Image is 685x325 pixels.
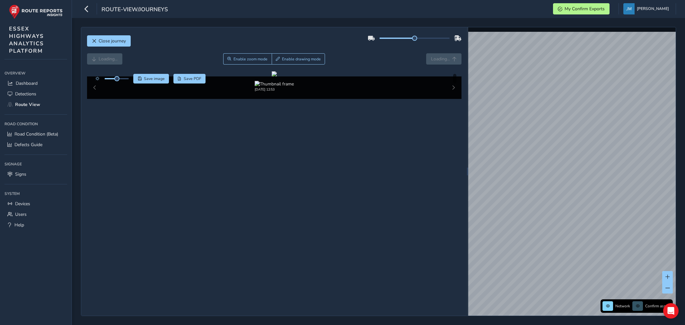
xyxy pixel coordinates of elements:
a: Users [4,209,67,220]
a: Dashboard [4,78,67,89]
a: Defects Guide [4,139,67,150]
span: Defects Guide [14,142,42,148]
img: rr logo [9,4,63,19]
span: ESSEX HIGHWAYS ANALYTICS PLATFORM [9,25,44,55]
img: diamond-layout [623,3,635,14]
span: Users [15,211,27,217]
button: Zoom [223,53,272,65]
span: Enable drawing mode [282,57,321,62]
span: [PERSON_NAME] [637,3,669,14]
a: Signs [4,169,67,180]
button: Save [133,74,169,83]
a: Route View [4,99,67,110]
a: Road Condition (Beta) [4,129,67,139]
div: Signage [4,159,67,169]
div: Overview [4,68,67,78]
span: Signs [15,171,26,177]
img: Thumbnail frame [255,81,294,87]
span: My Confirm Exports [565,6,605,12]
a: Devices [4,198,67,209]
span: route-view/journeys [101,5,168,14]
div: System [4,189,67,198]
div: Open Intercom Messenger [663,303,679,319]
span: Network [615,303,630,309]
span: Devices [15,201,30,207]
button: PDF [173,74,206,83]
span: Save image [144,76,165,81]
button: My Confirm Exports [553,3,610,14]
span: Dashboard [16,80,38,86]
a: Help [4,220,67,230]
span: Save PDF [184,76,201,81]
a: Detections [4,89,67,99]
button: Draw [272,53,325,65]
span: Detections [15,91,36,97]
span: Help [14,222,24,228]
div: [DATE] 12:53 [255,87,294,92]
div: Road Condition [4,119,67,129]
span: Confirm assets [645,303,671,309]
span: Route View [15,101,40,108]
span: Enable zoom mode [233,57,268,62]
span: Road Condition (Beta) [14,131,58,137]
button: Close journey [87,35,131,47]
button: [PERSON_NAME] [623,3,671,14]
span: Close journey [99,38,126,44]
